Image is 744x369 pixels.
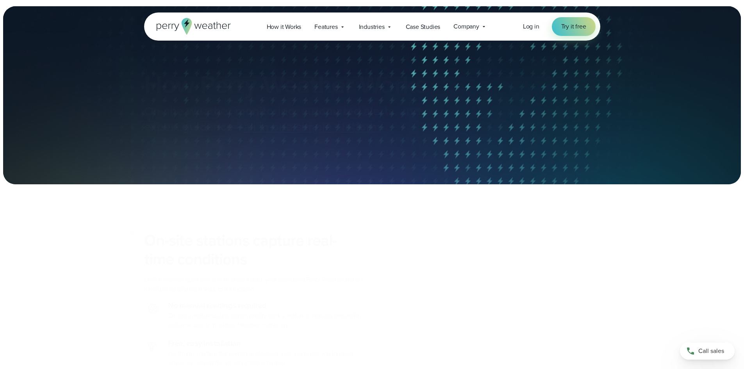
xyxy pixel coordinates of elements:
[561,22,586,31] span: Try it free
[399,19,447,35] a: Case Studies
[698,346,724,356] span: Call sales
[680,342,735,360] a: Call sales
[267,22,302,32] span: How it Works
[359,22,385,32] span: Industries
[552,17,596,36] a: Try it free
[260,19,308,35] a: How it Works
[314,22,337,32] span: Features
[453,22,479,31] span: Company
[523,22,539,31] a: Log in
[406,22,441,32] span: Case Studies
